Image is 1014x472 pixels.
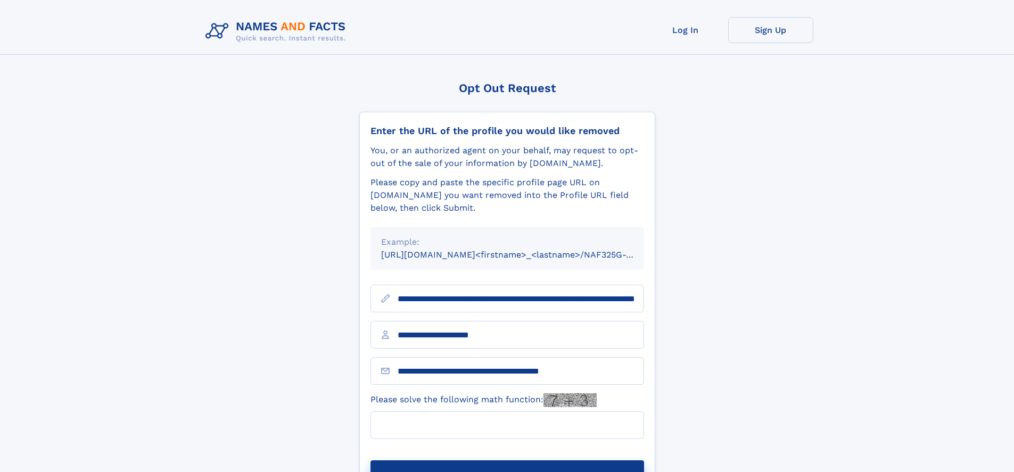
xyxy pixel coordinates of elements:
label: Please solve the following math function: [370,393,597,407]
div: Enter the URL of the profile you would like removed [370,125,644,137]
small: [URL][DOMAIN_NAME]<firstname>_<lastname>/NAF325G-xxxxxxxx [381,250,664,260]
img: Logo Names and Facts [201,17,355,46]
a: Sign Up [728,17,813,43]
div: Example: [381,236,633,249]
div: You, or an authorized agent on your behalf, may request to opt-out of the sale of your informatio... [370,144,644,170]
div: Please copy and paste the specific profile page URL on [DOMAIN_NAME] you want removed into the Pr... [370,176,644,214]
a: Log In [643,17,728,43]
div: Opt Out Request [359,81,655,95]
